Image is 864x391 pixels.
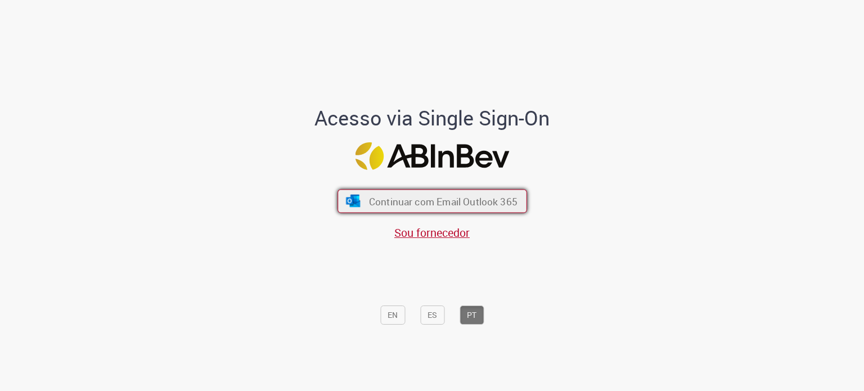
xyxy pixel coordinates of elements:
img: ícone Azure/Microsoft 360 [345,195,361,208]
span: Continuar com Email Outlook 365 [368,195,517,208]
button: EN [380,305,405,325]
button: ícone Azure/Microsoft 360 Continuar com Email Outlook 365 [337,190,527,213]
a: Sou fornecedor [394,225,470,240]
h1: Acesso via Single Sign-On [276,107,588,129]
button: ES [420,305,444,325]
img: Logo ABInBev [355,142,509,170]
button: PT [460,305,484,325]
